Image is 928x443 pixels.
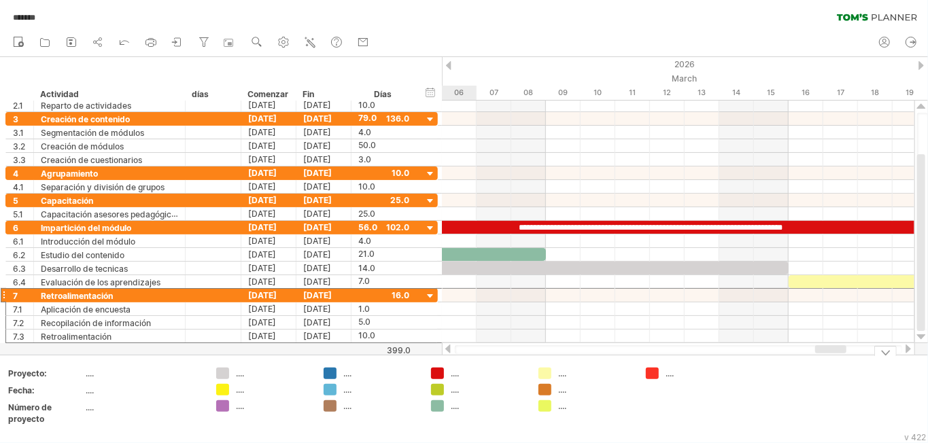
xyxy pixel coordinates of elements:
font: 4.0 [358,236,371,246]
font: 4.1 [13,182,24,192]
font: 10.0 [358,181,375,192]
font: .... [558,401,566,411]
font: 7 [13,291,18,301]
font: .... [451,368,459,378]
font: Actividad [40,89,79,99]
font: [DATE] [248,317,276,327]
font: .... [451,401,459,411]
font: 56.0 [358,222,377,232]
font: [DATE] [303,222,332,232]
font: Evaluación de los aprendizajes [41,277,160,287]
font: 6.2 [13,250,25,260]
font: [DATE] [248,290,277,300]
font: días [192,89,209,99]
font: Fin [303,89,314,99]
font: .... [666,368,674,378]
font: .... [86,385,94,395]
font: 2.1 [13,101,23,111]
font: [DATE] [303,168,332,178]
font: Días [375,89,392,99]
font: [DATE] [303,154,331,164]
font: 3 [13,114,18,124]
font: .... [236,368,244,378]
div: Wednesday, 18 March 2026 [858,86,893,100]
font: .... [86,402,94,412]
div: Friday, 13 March 2026 [685,86,719,100]
font: [DATE] [248,209,276,219]
font: [DATE] [248,236,276,246]
font: Segmentación de módulos [41,128,144,138]
font: Separación y división de grupos [41,182,165,192]
font: [DATE] [248,141,276,151]
font: 10.0 [358,330,375,340]
font: 5.0 [358,317,371,327]
font: [DATE] [248,127,276,137]
font: 1.0 [358,304,370,314]
font: 4.0 [358,127,371,137]
font: Creación de contenido [41,114,130,124]
font: .... [558,385,566,395]
div: Tuesday, 17 March 2026 [823,86,858,100]
div: Saturday, 14 March 2026 [719,86,754,100]
font: 14.0 [358,263,375,273]
font: .... [343,401,351,411]
div: Monday, 9 March 2026 [546,86,581,100]
font: 3.2 [13,141,25,152]
div: Thursday, 12 March 2026 [650,86,685,100]
font: .... [236,385,244,395]
font: [DATE] [303,141,331,151]
font: [DATE] [303,317,331,327]
font: 79.0 [358,113,377,123]
font: 7.2 [13,318,24,328]
font: Capacitación [41,196,93,206]
font: 10.0 [358,100,375,110]
font: [DATE] [303,263,331,273]
font: .... [343,385,351,395]
font: 21.0 [358,249,375,259]
font: Comenzar [247,89,288,99]
font: [DATE] [303,181,331,192]
font: [DATE] [248,181,276,192]
div: Monday, 16 March 2026 [789,86,823,100]
font: Desarrollo de tecnicas [41,264,128,274]
div: Thursday, 19 March 2026 [893,86,927,100]
font: [DATE] [303,290,332,300]
font: 4 [13,169,18,179]
font: [DATE] [248,249,276,260]
div: [DATE] [241,112,296,125]
font: Introducción del módulo [41,236,135,247]
font: 7.0 [358,276,370,286]
font: 6.3 [13,264,26,274]
font: 7.3 [13,332,24,342]
font: [DATE] [248,263,276,273]
font: [DATE] [303,249,331,260]
font: [DATE] [248,100,276,110]
font: [DATE] [303,127,331,137]
font: 5.1 [13,209,23,219]
font: [DATE] [248,222,277,232]
font: Aplicación de encuesta [41,304,131,315]
font: [DATE] [303,236,331,246]
font: [DATE] [303,331,331,341]
font: Creación de cuestionarios [41,155,142,165]
font: [DATE] [248,168,277,178]
font: .... [343,368,351,378]
font: [DATE] [303,209,331,219]
div: Sunday, 15 March 2026 [754,86,789,100]
div: Friday, 6 March 2026 [442,86,477,100]
font: .... [236,401,244,411]
font: 6.1 [13,236,24,247]
font: .... [86,368,94,378]
font: 6.4 [13,277,26,287]
font: [DATE] [248,154,276,164]
div: Saturday, 7 March 2026 [477,86,511,100]
font: [DATE] [248,277,276,287]
font: Retroalimentación [41,291,113,301]
font: 3.0 [358,154,371,164]
font: Estudio del contenido [41,250,124,260]
div: ocultar leyenda [874,346,897,356]
font: 399.0 [387,345,411,355]
font: Creación de módulos [41,141,124,152]
font: [DATE] [248,195,277,205]
font: Impartición del módulo [41,223,131,233]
